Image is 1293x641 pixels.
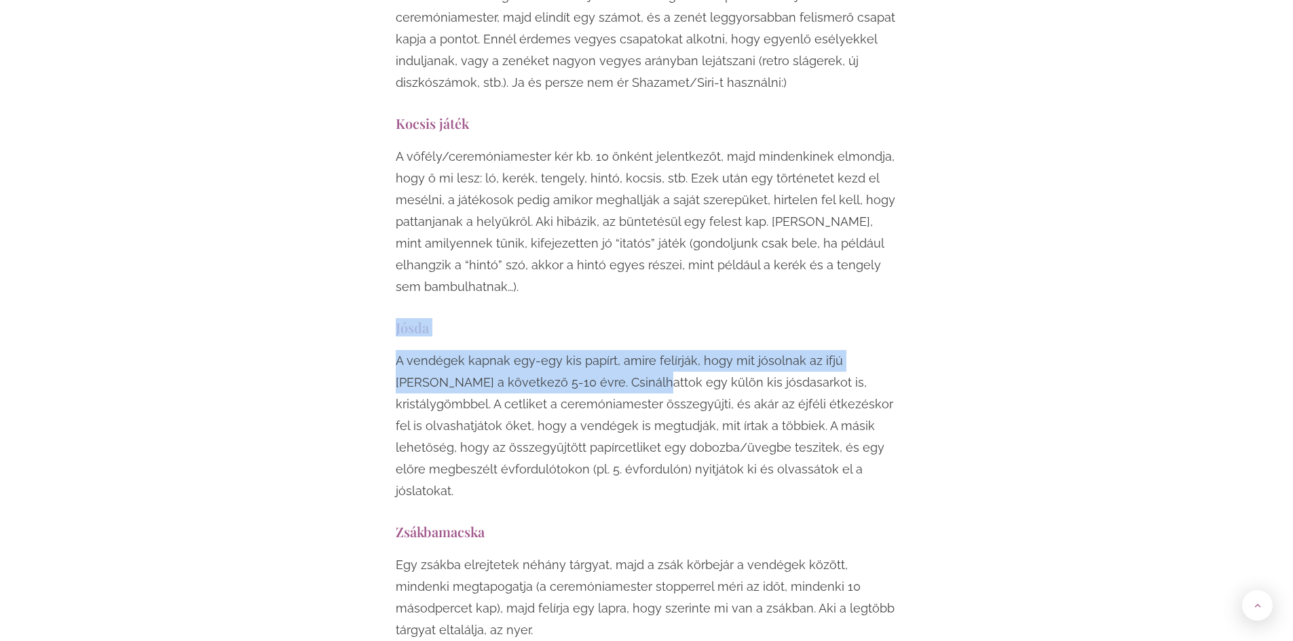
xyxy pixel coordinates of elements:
[396,522,898,541] h3: Zsákbamacska
[396,146,898,298] p: A vőfély/ceremóniamester kér kb. 10 önként jelentkezőt, majd mindenkinek elmondja, hogy ő mi lesz...
[396,114,898,132] h3: Kocsis játék
[396,318,898,336] h3: Jósda
[396,554,898,641] p: Egy zsákba elrejtetek néhány tárgyat, majd a zsák körbejár a vendégek között, mindenki megtapogat...
[396,350,898,502] p: A vendégek kapnak egy-egy kis papírt, amire felírják, hogy mit jósolnak az ifjú [PERSON_NAME] a k...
